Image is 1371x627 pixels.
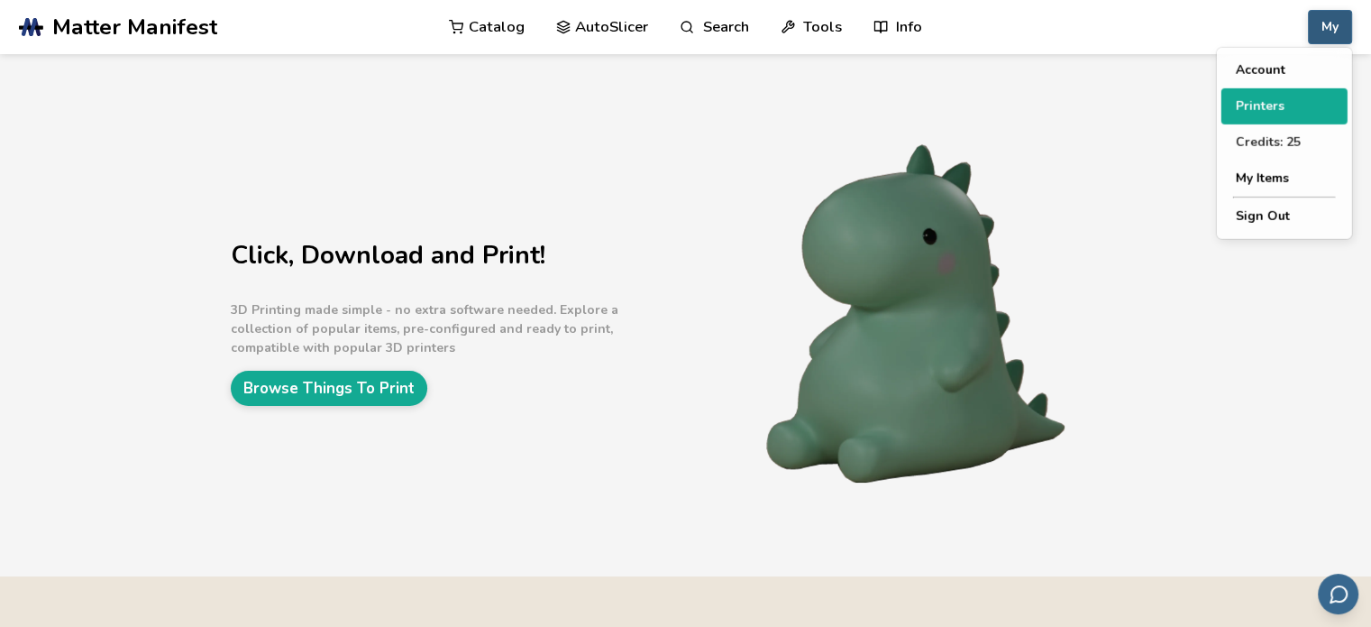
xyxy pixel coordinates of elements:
a: Browse Things To Print [231,371,427,406]
button: Sign Out [1221,198,1348,235]
div: My [1217,48,1352,239]
button: My Items [1221,161,1348,197]
span: Matter Manifest [52,14,217,40]
button: Credits: 25 [1221,124,1348,161]
button: My [1308,10,1352,44]
button: Send feedback via email [1318,574,1358,614]
h1: Click, Download and Print! [231,242,681,270]
button: Printers [1221,88,1348,124]
p: 3D Printing made simple - no extra software needed. Explore a collection of popular items, pre-co... [231,300,681,357]
button: Account [1221,52,1348,88]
